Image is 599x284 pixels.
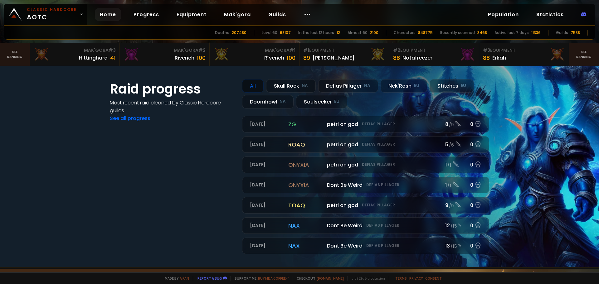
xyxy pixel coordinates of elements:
div: Stitches [430,79,474,93]
span: Checkout [293,276,344,281]
div: Nek'Rosh [381,79,427,93]
a: Statistics [531,8,569,21]
small: EU [414,83,419,89]
span: Made by [161,276,189,281]
a: [DATE]zgpetri on godDefias Pillager8 /90 [242,116,489,132]
a: See all progress [110,115,150,122]
span: Support me, [231,276,289,281]
div: 3468 [477,30,487,36]
a: [DATE]naxDont Be WeirdDefias Pillager12 /150 [242,217,489,234]
span: # 1 [290,47,295,53]
div: Mak'Gora [34,47,116,54]
div: Active last 7 days [494,30,529,36]
a: [DATE]naxDont Be WeirdDefias Pillager13 /150 [242,238,489,254]
div: 88 [393,54,400,62]
div: 68107 [280,30,291,36]
small: EU [461,83,466,89]
a: Equipment [172,8,212,21]
a: #2Equipment88Notafreezer [389,43,479,66]
div: 2100 [370,30,378,36]
div: 848775 [418,30,433,36]
div: Characters [394,30,416,36]
div: 11336 [531,30,541,36]
div: 7538 [571,30,580,36]
span: # 2 [393,47,400,53]
div: 12 [337,30,340,36]
a: [DATE]roaqpetri on godDefias Pillager5 /60 [242,136,489,153]
span: # 2 [198,47,206,53]
div: Level 60 [262,30,277,36]
div: Mak'Gora [213,47,295,54]
div: In the last 12 hours [298,30,334,36]
h4: Most recent raid cleaned by Classic Hardcore guilds [110,99,235,114]
a: Mak'Gora#3Hittinghard41 [30,43,120,66]
a: Buy me a coffee [258,276,289,281]
div: Mak'Gora [124,47,206,54]
div: Erkah [492,54,506,62]
a: [DATE]toaqpetri on godDefias Pillager9 /90 [242,197,489,214]
a: #3Equipment88Erkah [479,43,569,66]
a: Seeranking [569,43,599,66]
a: #1Equipment89[PERSON_NAME] [299,43,389,66]
a: Home [95,8,121,21]
div: 88 [483,54,490,62]
a: [DATE]onyxiaDont Be WeirdDefias Pillager1 /10 [242,177,489,193]
span: # 3 [109,47,116,53]
a: a fan [180,276,189,281]
div: All [242,79,264,93]
div: 100 [197,54,206,62]
a: Mak'Gora#1Rîvench100 [210,43,299,66]
div: Equipment [483,47,565,54]
a: Privacy [409,276,423,281]
a: Consent [425,276,442,281]
div: 207480 [232,30,246,36]
div: Skull Rock [266,79,316,93]
div: Doomhowl [242,95,294,108]
div: Defias Pillager [318,79,378,93]
a: Mak'Gora#2Rivench100 [120,43,210,66]
div: Guilds [556,30,568,36]
a: [DATE]onyxiapetri on godDefias Pillager1 /10 [242,156,489,173]
small: NA [364,83,370,89]
a: Classic HardcoreAOTC [4,4,87,25]
h1: Raid progress [110,79,235,99]
div: Recently scanned [440,30,475,36]
small: EU [334,99,339,105]
span: # 1 [303,47,309,53]
span: v. d752d5 - production [348,276,385,281]
div: Notafreezer [402,54,432,62]
span: # 3 [483,47,490,53]
div: Equipment [303,47,385,54]
small: NA [280,99,286,105]
div: [PERSON_NAME] [313,54,354,62]
div: Equipment [393,47,475,54]
div: 41 [110,54,116,62]
a: Guilds [263,8,291,21]
a: Mak'gora [219,8,256,21]
span: AOTC [27,7,77,22]
a: [DOMAIN_NAME] [317,276,344,281]
div: 100 [287,54,295,62]
a: Population [483,8,524,21]
div: Rîvench [264,54,284,62]
a: Report a bug [197,276,222,281]
small: Classic Hardcore [27,7,77,12]
div: Rivench [175,54,194,62]
small: NA [302,83,308,89]
div: Soulseeker [296,95,347,108]
div: 89 [303,54,310,62]
a: Terms [395,276,407,281]
div: Almost 60 [348,30,368,36]
a: Progress [129,8,164,21]
div: Deaths [215,30,229,36]
div: Hittinghard [79,54,108,62]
